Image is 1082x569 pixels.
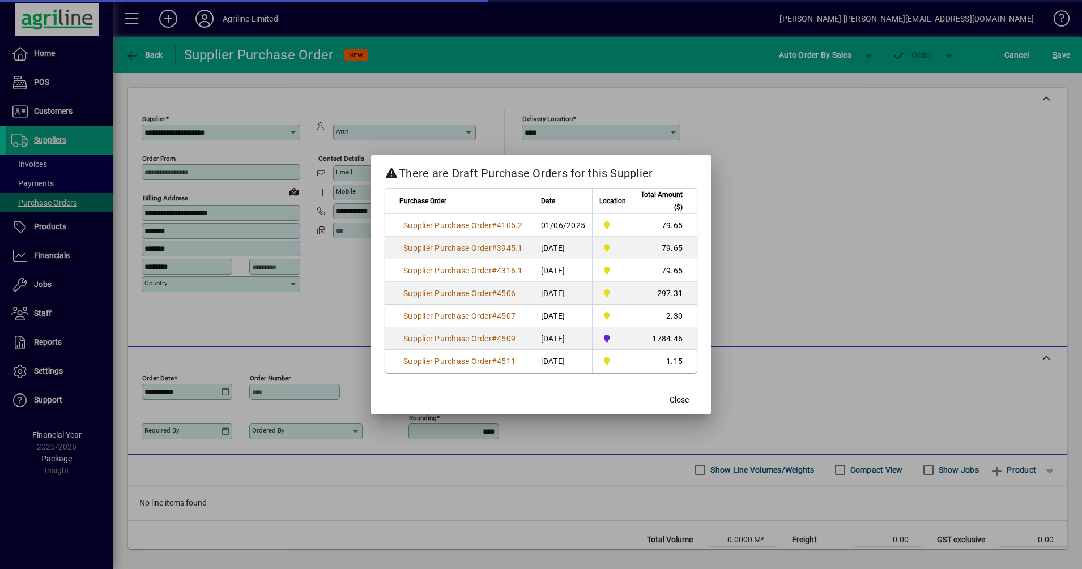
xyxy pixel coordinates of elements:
[497,221,523,230] span: 4106.2
[399,287,519,300] a: Supplier Purchase Order#4506
[633,237,697,259] td: 79.65
[371,155,711,187] h2: There are Draft Purchase Orders for this Supplier
[492,311,497,320] span: #
[403,357,492,366] span: Supplier Purchase Order
[599,355,626,367] span: Dargaville
[640,189,683,213] span: Total Amount ($)
[399,355,519,367] a: Supplier Purchase Order#4511
[599,195,626,207] span: Location
[497,311,516,320] span: 4507
[633,282,697,305] td: 297.31
[403,334,492,343] span: Supplier Purchase Order
[399,219,527,232] a: Supplier Purchase Order#4106.2
[599,242,626,254] span: Dargaville
[534,350,593,373] td: [DATE]
[492,221,497,230] span: #
[599,219,626,232] span: Dargaville
[403,243,492,253] span: Supplier Purchase Order
[633,327,697,350] td: -1784.46
[403,311,492,320] span: Supplier Purchase Order
[497,243,523,253] span: 3945.1
[497,357,516,366] span: 4511
[497,266,523,275] span: 4316.1
[492,266,497,275] span: #
[492,243,497,253] span: #
[633,259,697,282] td: 79.65
[492,334,497,343] span: #
[633,305,697,327] td: 2.30
[403,266,492,275] span: Supplier Purchase Order
[670,394,689,406] span: Close
[534,259,593,282] td: [DATE]
[497,289,516,298] span: 4506
[599,310,626,322] span: Dargaville
[399,195,446,207] span: Purchase Order
[541,195,555,207] span: Date
[534,327,593,350] td: [DATE]
[497,334,516,343] span: 4509
[661,390,697,410] button: Close
[599,264,626,277] span: Dargaville
[534,237,593,259] td: [DATE]
[399,332,519,345] a: Supplier Purchase Order#4509
[633,350,697,373] td: 1.15
[599,287,626,300] span: Dargaville
[403,221,492,230] span: Supplier Purchase Order
[492,357,497,366] span: #
[534,214,593,237] td: 01/06/2025
[403,289,492,298] span: Supplier Purchase Order
[399,310,519,322] a: Supplier Purchase Order#4507
[534,305,593,327] td: [DATE]
[534,282,593,305] td: [DATE]
[633,214,697,237] td: 79.65
[492,289,497,298] span: #
[399,242,527,254] a: Supplier Purchase Order#3945.1
[399,264,527,277] a: Supplier Purchase Order#4316.1
[599,332,626,345] span: Gore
